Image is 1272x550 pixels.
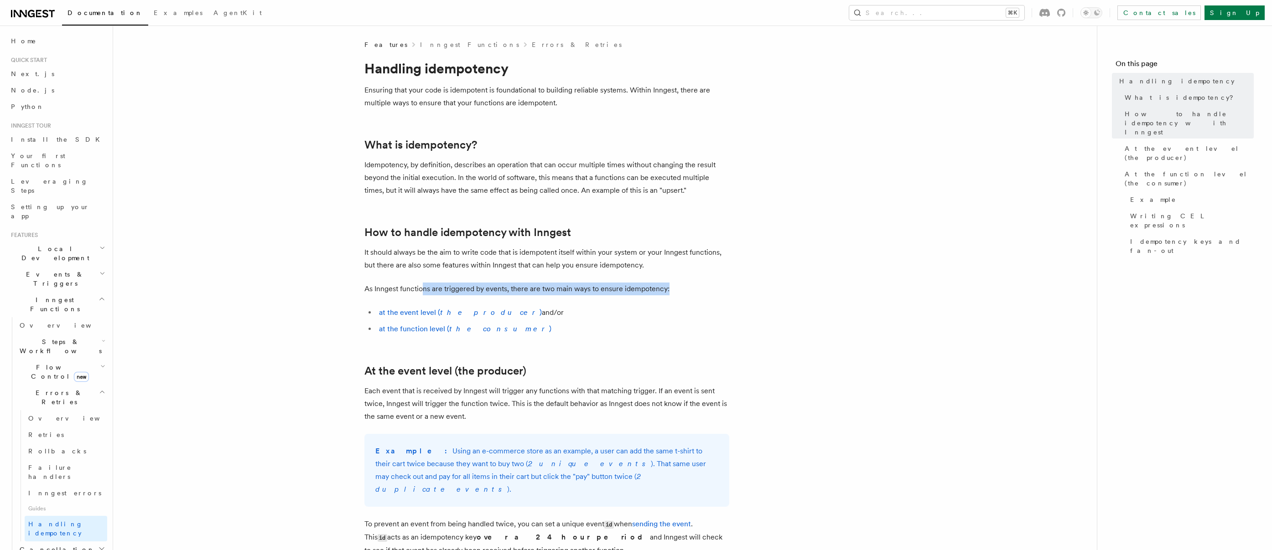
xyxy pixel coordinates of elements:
[25,427,107,443] a: Retries
[440,308,540,317] em: the producer
[7,266,107,292] button: Events & Triggers
[1116,73,1254,89] a: Handling idempotency
[7,292,107,317] button: Inngest Functions
[1006,8,1019,17] kbd: ⌘K
[7,66,107,82] a: Next.js
[379,308,542,317] a: at the event level (the producer)
[375,472,640,493] em: 2 duplicate events
[1117,5,1201,20] a: Contact sales
[449,324,549,333] em: the consumer
[16,359,107,385] button: Flow Controlnew
[11,136,105,143] span: Install the SDK
[364,385,729,423] p: Each event that is received by Inngest will trigger any functions with that matching trigger. If ...
[16,388,99,406] span: Errors & Retries
[25,516,107,541] a: Handling idempotency
[1119,77,1235,86] span: Handling idempotency
[28,520,83,537] span: Handling idempotency
[1116,58,1254,73] h4: On this page
[604,521,614,529] code: id
[477,533,650,541] strong: over a 24 hour period
[16,410,107,541] div: Errors & Retries
[7,241,107,266] button: Local Development
[7,295,99,314] span: Inngest Functions
[7,148,107,173] a: Your first Functions
[16,337,102,355] span: Steps & Workflows
[532,40,622,49] a: Errors & Retries
[364,40,407,49] span: Features
[7,270,99,288] span: Events & Triggers
[379,324,551,333] a: at the function level (the consumer)
[1125,109,1254,137] span: How to handle idempotency with Inngest
[28,431,64,438] span: Retries
[1121,166,1254,191] a: At the function level (the consumer)
[364,60,729,77] h1: Handling idempotency
[375,445,718,496] p: Using an e-commerce store as an example, a user can add the same t-shirt to their cart twice beca...
[25,485,107,501] a: Inngest errors
[213,9,262,16] span: AgentKit
[11,87,54,94] span: Node.js
[1121,106,1254,140] a: How to handle idempotency with Inngest
[1125,144,1254,162] span: At the event level (the producer)
[11,178,88,194] span: Leveraging Steps
[11,70,54,77] span: Next.js
[62,3,148,26] a: Documentation
[1130,211,1254,230] span: Writing CEL expressions
[11,36,36,46] span: Home
[7,33,107,49] a: Home
[25,501,107,516] span: Guides
[364,159,729,197] p: Idempotency, by definition, describes an operation that can occur multiple times without changing...
[67,9,143,16] span: Documentation
[849,5,1024,20] button: Search...⌘K
[1080,7,1102,18] button: Toggle dark mode
[7,98,107,115] a: Python
[375,447,452,455] strong: Example:
[25,459,107,485] a: Failure handlers
[364,283,729,295] p: As Inngest functions are triggered by events, there are two main ways to ensure idempotency:
[7,57,47,64] span: Quick start
[20,322,114,329] span: Overview
[7,244,99,262] span: Local Development
[16,317,107,334] a: Overview
[7,131,107,148] a: Install the SDK
[1130,237,1254,255] span: Idempotency keys and fan-out
[1127,233,1254,259] a: Idempotency keys and fan-out
[7,199,107,224] a: Setting up your app
[16,385,107,410] button: Errors & Retries
[1127,208,1254,233] a: Writing CEL expressions
[25,443,107,459] a: Rollbacks
[11,152,65,169] span: Your first Functions
[25,410,107,427] a: Overview
[7,173,107,199] a: Leveraging Steps
[11,203,89,220] span: Setting up your app
[1125,93,1240,102] span: What is idempotency?
[208,3,267,25] a: AgentKit
[364,226,571,239] a: How to handle idempotency with Inngest
[364,84,729,109] p: Ensuring that your code is idempotent is foundational to building reliable systems. Within Innges...
[1205,5,1265,20] a: Sign Up
[378,534,387,542] code: id
[1130,195,1176,204] span: Example
[376,306,729,319] li: and/or
[7,231,38,239] span: Features
[1121,140,1254,166] a: At the event level (the producer)
[1127,191,1254,208] a: Example
[364,365,526,377] a: At the event level (the producer)
[16,334,107,359] button: Steps & Workflows
[1125,170,1254,188] span: At the function level (the consumer)
[28,464,72,480] span: Failure handlers
[528,459,651,468] em: 2 unique events
[28,447,86,455] span: Rollbacks
[74,372,89,382] span: new
[28,415,122,422] span: Overview
[7,82,107,98] a: Node.js
[154,9,202,16] span: Examples
[632,519,691,528] a: sending the event
[7,122,51,129] span: Inngest tour
[28,489,101,497] span: Inngest errors
[11,103,44,110] span: Python
[1121,89,1254,106] a: What is idempotency?
[16,363,100,381] span: Flow Control
[364,139,477,151] a: What is idempotency?
[148,3,208,25] a: Examples
[420,40,519,49] a: Inngest Functions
